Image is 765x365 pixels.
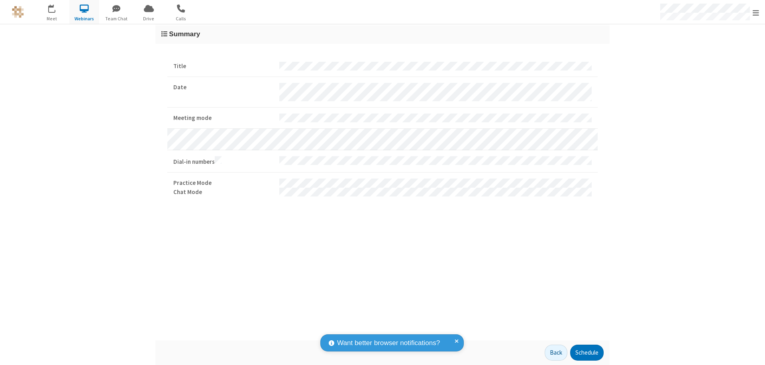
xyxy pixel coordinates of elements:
button: Schedule [570,345,604,361]
strong: Meeting mode [173,114,273,123]
strong: Dial-in numbers [173,156,273,167]
span: Team Chat [102,15,131,22]
img: QA Selenium DO NOT DELETE OR CHANGE [12,6,24,18]
strong: Title [173,62,273,71]
button: Back [545,345,567,361]
span: Calls [166,15,196,22]
strong: Practice Mode [173,179,273,188]
span: Drive [134,15,164,22]
span: Webinars [69,15,99,22]
span: Want better browser notifications? [337,338,440,348]
div: 8 [54,4,59,10]
strong: Chat Mode [173,188,273,197]
span: Summary [169,30,200,38]
span: Meet [37,15,67,22]
strong: Date [173,83,273,92]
